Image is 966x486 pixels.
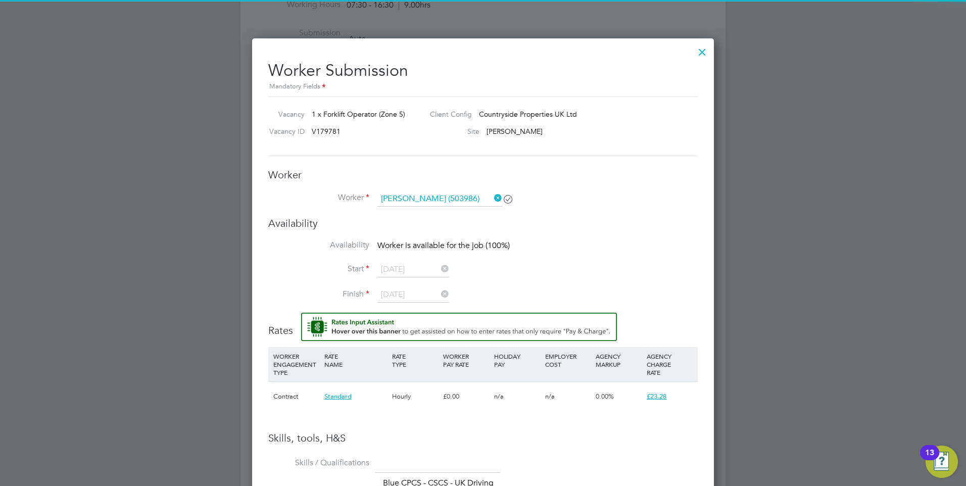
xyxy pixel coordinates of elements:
label: Vacancy [264,110,305,119]
label: Skills / Qualifications [268,458,369,468]
div: Hourly [390,382,441,411]
span: Countryside Properties UK Ltd [479,110,577,119]
div: AGENCY CHARGE RATE [644,347,695,381]
label: Availability [268,240,369,251]
button: Rate Assistant [301,313,617,341]
h3: Worker [268,168,698,181]
input: Select one [377,262,449,277]
label: Finish [268,289,369,300]
h2: Worker Submission [268,53,698,92]
h3: Availability [268,217,698,230]
label: Vacancy ID [264,127,305,136]
span: n/a [545,392,555,401]
h3: Rates [268,313,698,337]
div: Mandatory Fields [268,81,698,92]
div: £0.00 [441,382,492,411]
div: RATE NAME [322,347,390,373]
span: V179781 [312,127,341,136]
div: AGENCY MARKUP [593,347,644,373]
div: 13 [925,453,934,466]
span: 0.00% [596,392,614,401]
input: Search for... [377,191,502,207]
span: [PERSON_NAME] [487,127,543,136]
span: Standard [324,392,352,401]
div: WORKER ENGAGEMENT TYPE [271,347,322,381]
input: Select one [377,287,449,303]
div: Contract [271,382,322,411]
h3: Skills, tools, H&S [268,431,698,445]
label: Site [422,127,479,136]
div: WORKER PAY RATE [441,347,492,373]
span: n/a [494,392,504,401]
div: RATE TYPE [390,347,441,373]
label: Worker [268,192,369,203]
button: Open Resource Center, 13 new notifications [926,446,958,478]
span: £23.28 [647,392,666,401]
div: EMPLOYER COST [543,347,594,373]
div: HOLIDAY PAY [492,347,543,373]
label: Client Config [422,110,472,119]
span: 1 x Forklift Operator (Zone 5) [312,110,405,119]
span: Worker is available for the job (100%) [377,240,510,251]
label: Start [268,264,369,274]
